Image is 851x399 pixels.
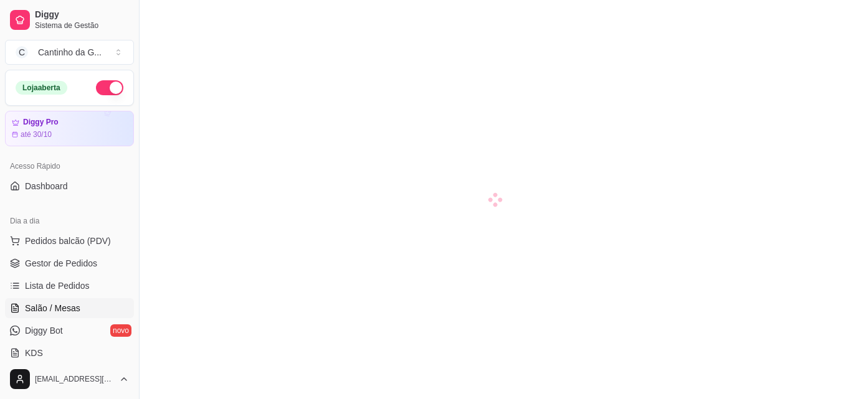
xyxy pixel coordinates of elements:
button: Pedidos balcão (PDV) [5,231,134,251]
span: Dashboard [25,180,68,192]
article: até 30/10 [21,129,52,139]
div: Cantinho da G ... [38,46,102,59]
span: [EMAIL_ADDRESS][DOMAIN_NAME] [35,374,114,384]
span: Diggy [35,9,129,21]
a: DiggySistema de Gestão [5,5,134,35]
div: Dia a dia [5,211,134,231]
span: Lista de Pedidos [25,279,90,292]
button: Alterar Status [96,80,123,95]
div: Loja aberta [16,81,67,95]
span: C [16,46,28,59]
span: Diggy Bot [25,324,63,337]
button: [EMAIL_ADDRESS][DOMAIN_NAME] [5,364,134,394]
span: Pedidos balcão (PDV) [25,235,111,247]
span: Salão / Mesas [25,302,80,314]
article: Diggy Pro [23,118,59,127]
a: Lista de Pedidos [5,276,134,296]
a: KDS [5,343,134,363]
div: Acesso Rápido [5,156,134,176]
a: Salão / Mesas [5,298,134,318]
span: Gestor de Pedidos [25,257,97,270]
span: Sistema de Gestão [35,21,129,31]
a: Diggy Botnovo [5,321,134,340]
a: Dashboard [5,176,134,196]
a: Gestor de Pedidos [5,253,134,273]
button: Select a team [5,40,134,65]
a: Diggy Proaté 30/10 [5,111,134,146]
span: KDS [25,347,43,359]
